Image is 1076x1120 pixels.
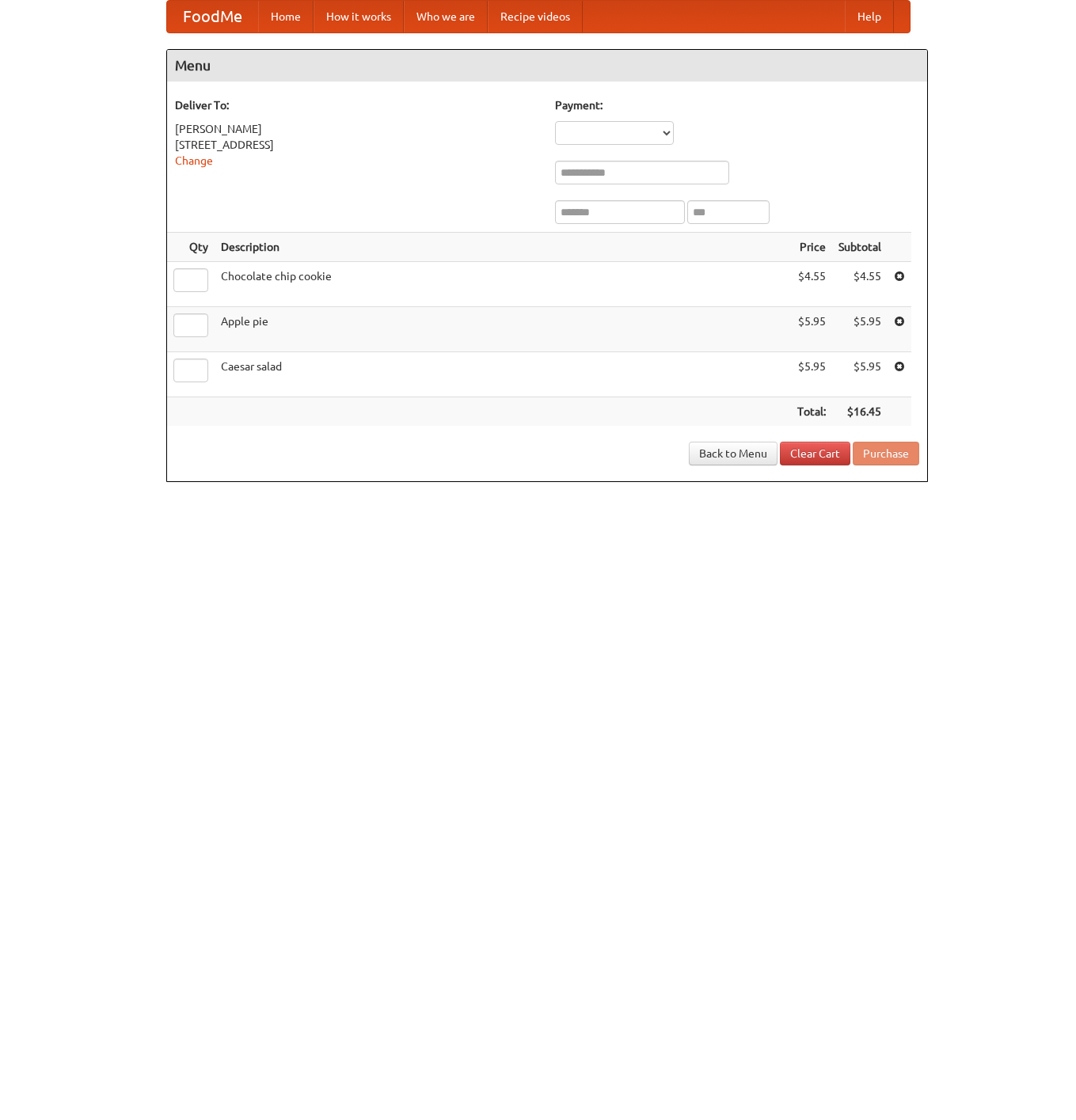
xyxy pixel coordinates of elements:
[215,307,791,352] td: Apple pie
[215,233,791,262] th: Description
[791,233,832,262] th: Price
[832,397,888,427] th: $16.45
[175,154,213,167] a: Change
[791,262,832,307] td: $4.55
[832,307,888,352] td: $5.95
[215,262,791,307] td: Chocolate chip cookie
[845,1,894,32] a: Help
[780,442,850,465] a: Clear Cart
[175,97,539,113] h5: Deliver To:
[167,233,215,262] th: Qty
[832,233,888,262] th: Subtotal
[258,1,314,32] a: Home
[488,1,583,32] a: Recipe videos
[175,121,539,137] div: [PERSON_NAME]
[832,262,888,307] td: $4.55
[832,352,888,397] td: $5.95
[791,307,832,352] td: $5.95
[555,97,919,113] h5: Payment:
[791,352,832,397] td: $5.95
[215,352,791,397] td: Caesar salad
[167,50,927,82] h4: Menu
[404,1,488,32] a: Who we are
[853,442,919,465] button: Purchase
[689,442,778,465] a: Back to Menu
[175,137,539,153] div: [STREET_ADDRESS]
[314,1,404,32] a: How it works
[167,1,258,32] a: FoodMe
[791,397,832,427] th: Total:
